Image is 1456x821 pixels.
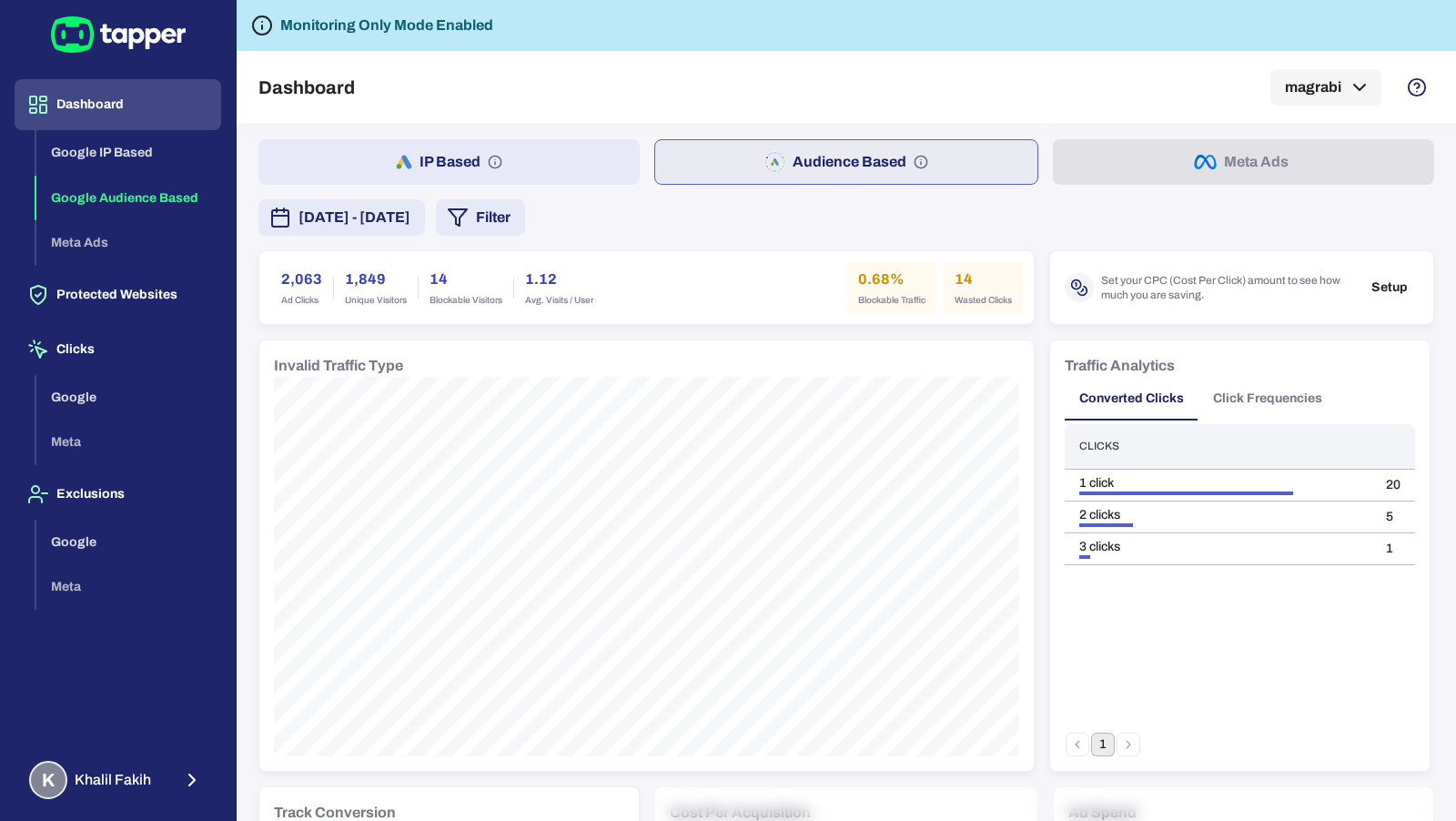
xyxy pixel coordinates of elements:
button: Filter [436,199,525,236]
button: Google Audience Based [36,176,221,221]
a: Google Audience Based [36,188,221,204]
nav: pagination navigation [1065,733,1141,756]
h6: 1,849 [345,269,407,290]
span: Wasted Clicks [955,294,1012,307]
a: Google IP Based [36,144,221,159]
span: Avg. Visits / User [525,294,593,307]
span: Set your CPC (Cost Per Click) amount to see how much you are saving. [1101,273,1353,302]
h6: 14 [430,269,502,290]
svg: Tapper is not blocking any fraudulent activity for this domain [251,15,273,36]
span: Ad Clicks [281,294,322,307]
div: 2 clicks [1079,507,1357,523]
a: Google [36,532,221,548]
a: Dashboard [15,96,221,111]
svg: IP based: Search, Display, and Shopping. [488,155,502,169]
button: Exclusions [15,469,221,520]
button: Audience Based [654,139,1037,185]
td: 20 [1371,469,1415,501]
a: Clicks [15,340,221,356]
div: 3 clicks [1079,539,1357,555]
button: Setup [1360,274,1419,301]
button: Google [36,520,221,565]
button: Google [36,375,221,421]
span: Blockable Visitors [430,294,502,307]
button: page 1 [1091,733,1115,756]
span: [DATE] - [DATE] [298,207,410,228]
h6: Traffic Analytics [1065,355,1175,377]
svg: Audience based: Search, Display, Shopping, Video Performance Max, Demand Generation [914,155,928,169]
h6: Monitoring Only Mode Enabled [280,15,493,36]
button: KKhalil Fakih [15,754,221,806]
div: K [29,761,67,799]
td: 5 [1371,501,1415,532]
a: Exclusions [15,485,221,501]
button: Dashboard [15,79,221,130]
button: Protected Websites [15,269,221,320]
h6: 1.12 [525,269,593,290]
h6: 14 [955,269,1012,290]
h6: 0.68% [858,269,925,290]
button: Converted Clicks [1065,377,1198,421]
span: Khalil Fakih [75,771,151,789]
span: Blockable Traffic [858,294,925,307]
button: Google IP Based [36,130,221,176]
button: [DATE] - [DATE] [258,199,425,236]
button: magrabi [1270,69,1381,106]
span: Unique Visitors [345,294,407,307]
h6: 2,063 [281,269,322,290]
button: Click Frequencies [1198,377,1337,421]
div: 1 click [1079,475,1357,492]
a: Google [36,388,221,403]
a: Protected Websites [15,286,221,301]
button: IP Based [258,139,640,185]
h5: Dashboard [258,76,355,98]
button: Clicks [15,324,221,375]
td: 1 [1371,532,1415,564]
h6: Invalid Traffic Type [274,355,403,377]
th: Clicks [1065,424,1371,469]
